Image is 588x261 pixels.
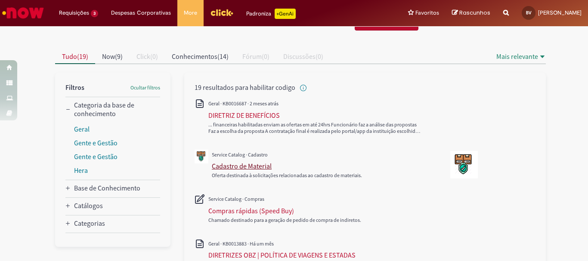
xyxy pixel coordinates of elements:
[91,10,98,17] span: 3
[184,9,197,17] span: More
[59,9,89,17] span: Requisições
[111,9,171,17] span: Despesas Corporativas
[415,9,439,17] span: Favoritos
[1,4,45,21] img: ServiceNow
[275,9,296,19] p: +GenAi
[459,9,490,17] span: Rascunhos
[174,19,350,27] h2: Não encontrou o que procurava? Pergunte à comunidade!
[526,10,532,15] span: BV
[452,9,490,17] a: Rascunhos
[246,9,296,19] div: Padroniza
[210,6,233,19] img: click_logo_yellow_360x200.png
[538,9,582,16] span: [PERSON_NAME]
